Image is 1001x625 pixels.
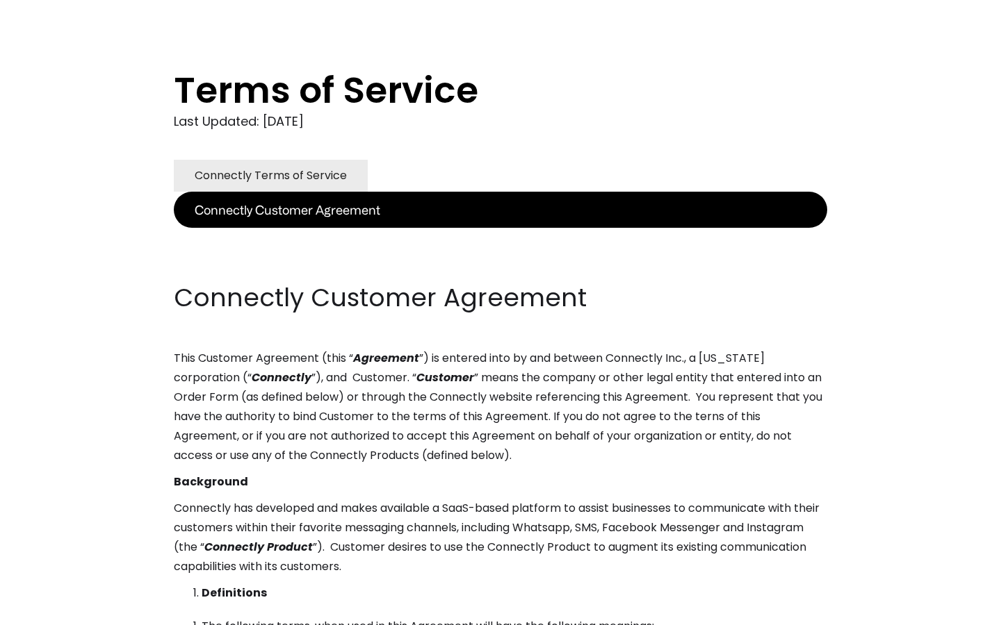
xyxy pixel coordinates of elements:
[174,474,248,490] strong: Background
[174,349,827,465] p: This Customer Agreement (this “ ”) is entered into by and between Connectly Inc., a [US_STATE] co...
[174,281,827,315] h2: Connectly Customer Agreement
[204,539,313,555] em: Connectly Product
[174,69,772,111] h1: Terms of Service
[174,228,827,247] p: ‍
[353,350,419,366] em: Agreement
[174,111,827,132] div: Last Updated: [DATE]
[174,499,827,576] p: Connectly has developed and makes available a SaaS-based platform to assist businesses to communi...
[174,254,827,274] p: ‍
[14,599,83,620] aside: Language selected: English
[195,200,380,219] div: Connectly Customer Agreement
[202,585,267,601] strong: Definitions
[252,369,311,385] em: Connectly
[195,166,347,185] div: Connectly Terms of Service
[28,601,83,620] ul: Language list
[416,369,474,385] em: Customer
